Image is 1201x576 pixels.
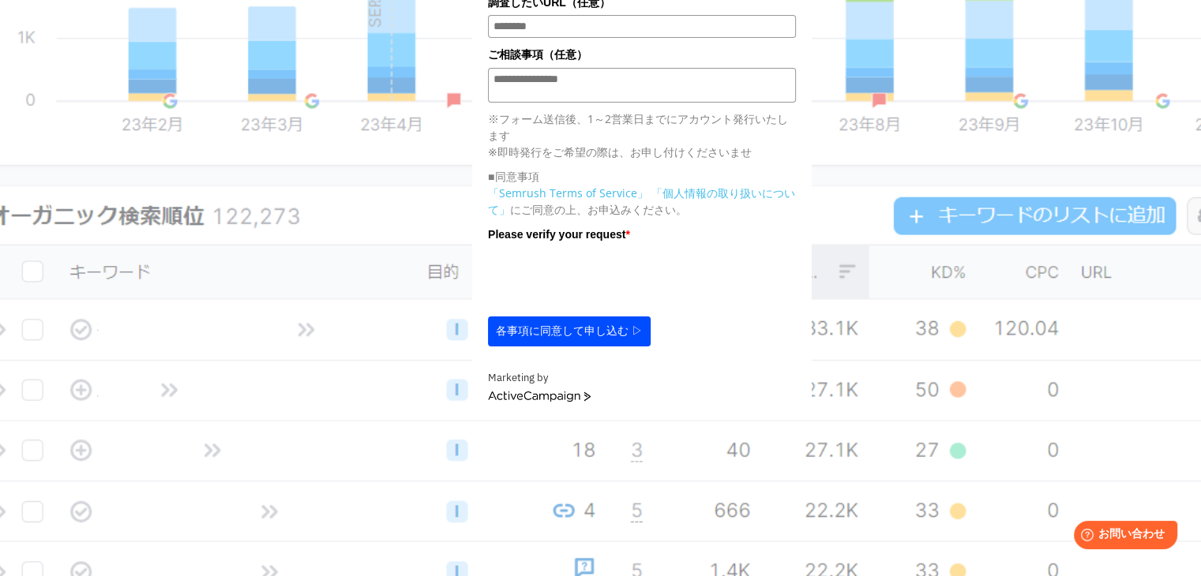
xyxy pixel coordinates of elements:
[488,168,796,185] p: ■同意事項
[488,185,795,217] a: 「個人情報の取り扱いについて」
[488,185,648,200] a: 「Semrush Terms of Service」
[488,316,651,346] button: 各事項に同意して申し込む ▷
[488,247,728,309] iframe: reCAPTCHA
[488,110,796,160] p: ※フォーム送信後、1～2営業日までにアカウント発行いたします ※即時発行をご希望の際は、お申し付けくださいませ
[1060,514,1184,559] iframe: Help widget launcher
[488,185,796,218] p: にご同意の上、お申込みください。
[488,226,796,243] label: Please verify your request
[488,46,796,63] label: ご相談事項（任意）
[488,370,796,387] div: Marketing by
